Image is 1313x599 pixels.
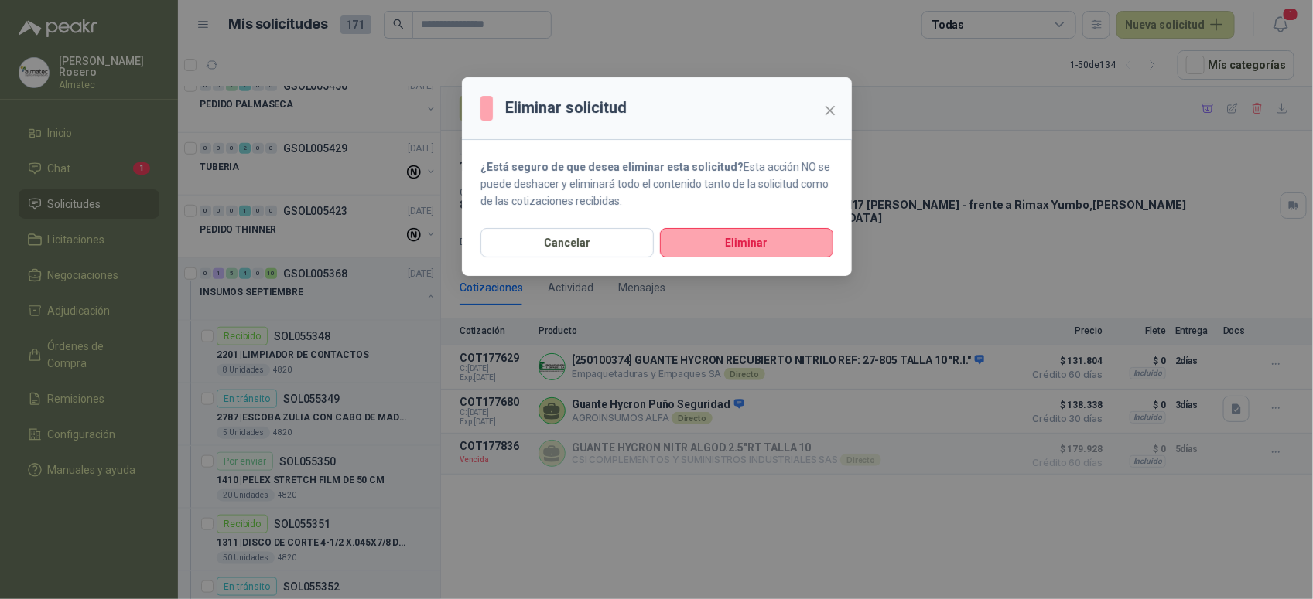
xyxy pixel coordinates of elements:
button: Eliminar [660,228,833,257]
button: Cancelar [480,228,654,257]
button: Close [818,98,843,123]
span: close [824,104,836,117]
h3: Eliminar solicitud [505,96,627,120]
strong: ¿Está seguro de que desea eliminar esta solicitud? [480,161,744,173]
p: Esta acción NO se puede deshacer y eliminará todo el contenido tanto de la solicitud como de las ... [480,158,833,209]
